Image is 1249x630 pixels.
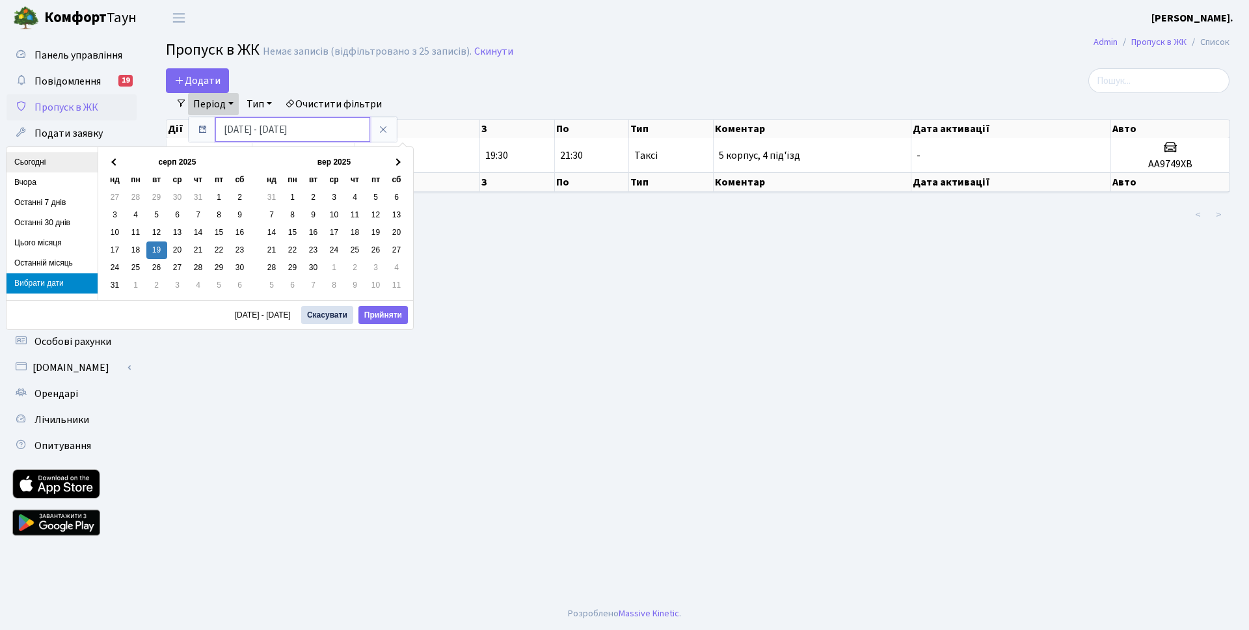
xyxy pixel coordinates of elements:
td: 9 [230,206,250,224]
td: 15 [209,224,230,241]
a: Скинути [474,46,513,58]
td: 11 [386,277,407,294]
span: Опитування [34,439,91,453]
td: 30 [303,259,324,277]
td: 4 [126,206,146,224]
th: Коментар [714,120,911,138]
th: вт [146,171,167,189]
span: 19:30 [485,148,508,163]
div: Немає записів (відфільтровано з 25 записів). [263,46,472,58]
span: Подати заявку [34,126,103,141]
td: 4 [386,259,407,277]
td: 20 [386,224,407,241]
td: 31 [188,189,209,206]
td: 29 [146,189,167,206]
td: 13 [167,224,188,241]
td: 27 [167,259,188,277]
td: 8 [282,206,303,224]
td: 7 [303,277,324,294]
th: По [555,172,630,192]
td: 6 [282,277,303,294]
td: 22 [282,241,303,259]
td: 28 [188,259,209,277]
li: Сьогодні [7,152,98,172]
span: 5 корпус, 4 під'їзд [719,148,800,163]
td: 21 [262,241,282,259]
th: пн [126,171,146,189]
a: Тип [241,93,277,115]
button: Прийняти [358,306,408,324]
td: 29 [282,259,303,277]
td: 5 [209,277,230,294]
td: 14 [188,224,209,241]
td: 31 [262,189,282,206]
td: 1 [126,277,146,294]
th: вер 2025 [282,154,386,171]
td: 28 [126,189,146,206]
a: Повідомлення19 [7,68,137,94]
th: Авто [1111,172,1229,192]
span: - [917,148,920,163]
h5: AA9749XB [1116,158,1224,171]
span: Таксі [634,150,658,161]
td: 5 [262,277,282,294]
td: 6 [386,189,407,206]
th: Коментар [714,172,911,192]
td: 11 [345,206,366,224]
td: 22 [209,241,230,259]
th: Дата активації [911,120,1111,138]
span: 21:30 [560,148,583,163]
td: 3 [324,189,345,206]
td: 11 [126,224,146,241]
a: Опитування [7,433,137,459]
li: Список [1187,35,1229,49]
li: Цього місяця [7,233,98,253]
td: 23 [303,241,324,259]
td: 25 [345,241,366,259]
td: 17 [105,241,126,259]
th: пт [209,171,230,189]
th: вт [303,171,324,189]
span: Лічильники [34,413,89,427]
td: 12 [366,206,386,224]
span: Особові рахунки [34,335,111,349]
td: 26 [366,241,386,259]
td: 5 [146,206,167,224]
td: 27 [105,189,126,206]
b: [PERSON_NAME]. [1151,11,1233,25]
a: Очистити фільтри [280,93,387,115]
li: Вчора [7,172,98,193]
td: 2 [303,189,324,206]
td: 31 [105,277,126,294]
td: 16 [303,224,324,241]
td: 13 [386,206,407,224]
td: 15 [282,224,303,241]
td: 1 [324,259,345,277]
a: Massive Kinetic [619,607,679,620]
td: 8 [209,206,230,224]
a: Пропуск в ЖК [1131,35,1187,49]
span: Повідомлення [34,74,101,89]
td: 21 [188,241,209,259]
b: Комфорт [44,7,107,28]
td: 19 [366,224,386,241]
th: нд [105,171,126,189]
td: 5 [366,189,386,206]
td: 14 [262,224,282,241]
td: 17 [324,224,345,241]
div: 19 [118,75,133,87]
th: Авто [1111,120,1229,138]
td: 28 [262,259,282,277]
td: 20 [167,241,188,259]
td: 10 [366,277,386,294]
td: 7 [188,206,209,224]
button: Скасувати [301,306,353,324]
th: пт [366,171,386,189]
li: Останні 30 днів [7,213,98,233]
th: сб [230,171,250,189]
td: 2 [146,277,167,294]
a: Пропуск в ЖК [7,94,137,120]
td: 4 [188,277,209,294]
td: 25 [126,259,146,277]
td: 10 [105,224,126,241]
